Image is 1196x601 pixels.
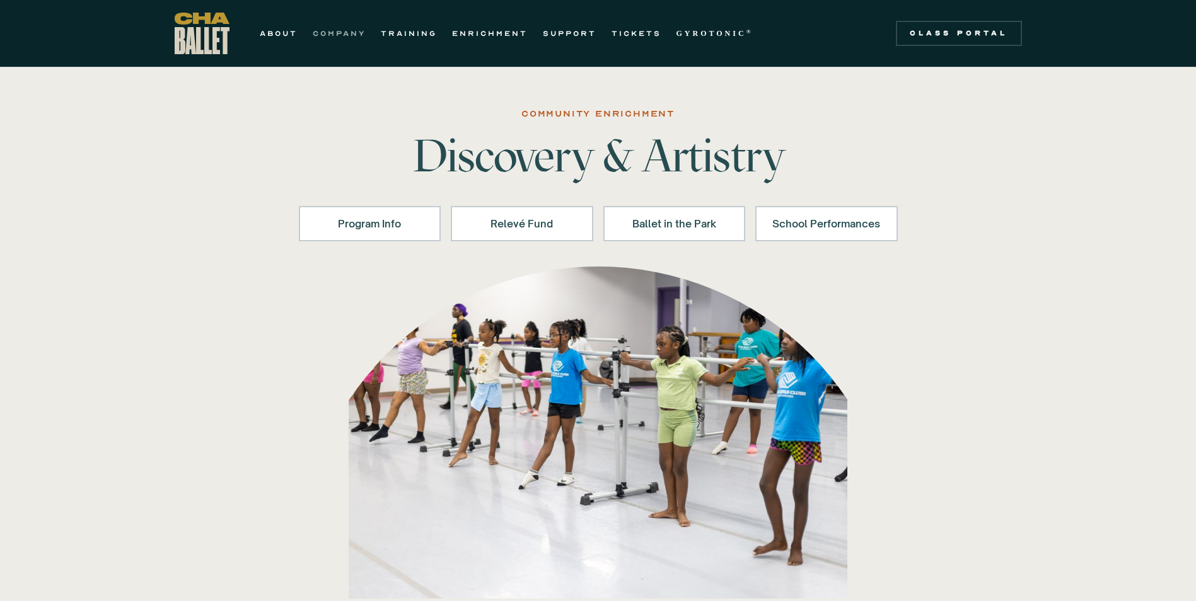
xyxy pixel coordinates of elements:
h1: Discovery & Artistry [402,133,795,178]
a: home [175,13,229,54]
a: Program Info [299,206,441,241]
a: Relevé Fund [451,206,593,241]
a: TRAINING [381,26,437,41]
div: Class Portal [903,28,1014,38]
a: ABOUT [260,26,298,41]
div: Relevé Fund [467,216,577,231]
a: GYROTONIC® [676,26,753,41]
a: School Performances [755,206,898,241]
div: Program Info [315,216,425,231]
sup: ® [746,28,753,35]
div: COMMUNITY ENRICHMENT [521,106,675,122]
a: SUPPORT [543,26,596,41]
strong: GYROTONIC [676,29,746,38]
a: COMPANY [313,26,366,41]
a: TICKETS [612,26,661,41]
div: School Performances [772,216,881,231]
div: Ballet in the Park [620,216,729,231]
a: Class Portal [896,21,1022,46]
a: ENRICHMENT [452,26,528,41]
a: Ballet in the Park [603,206,746,241]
